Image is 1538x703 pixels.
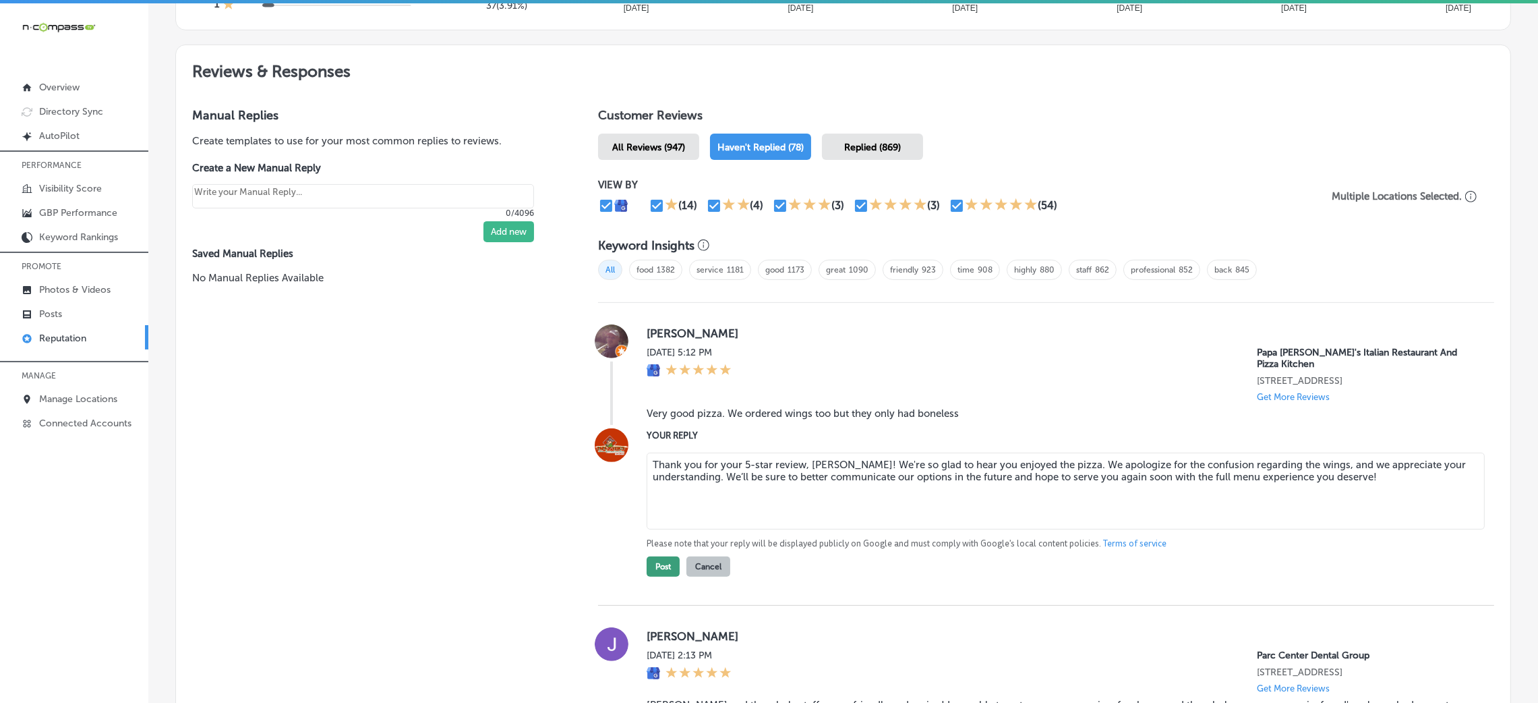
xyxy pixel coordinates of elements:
[978,265,993,275] a: 908
[1103,538,1166,550] a: Terms of service
[788,198,831,214] div: 3 Stars
[665,198,678,214] div: 1 Star
[598,108,1494,128] h1: Customer Reviews
[831,199,844,212] div: (3)
[1179,265,1193,275] a: 852
[1257,683,1330,694] p: Get More Reviews
[1117,3,1142,13] tspan: [DATE]
[1257,347,1473,370] p: Papa Vito's Italian Restaurant And Pizza Kitchen
[637,265,653,275] a: food
[192,248,555,260] label: Saved Manual Replies
[595,428,628,462] img: Image
[697,265,723,275] a: service
[192,134,555,148] p: Create templates to use for your most common replies to reviews.
[1281,3,1307,13] tspan: [DATE]
[1038,199,1057,212] div: (54)
[1040,265,1055,275] a: 880
[39,130,80,142] p: AutoPilot
[22,21,96,34] img: 660ab0bf-5cc7-4cb8-ba1c-48b5ae0f18e60NCTV_CLogo_TV_Black_-500x88.png
[192,108,555,123] h3: Manual Replies
[39,82,80,93] p: Overview
[1257,392,1330,402] p: Get More Reviews
[647,347,732,358] label: [DATE] 5:12 PM
[1332,190,1462,202] p: Multiple Locations Selected.
[483,221,534,242] button: Add new
[727,265,744,275] a: 1181
[722,198,750,214] div: 2 Stars
[666,667,732,681] div: 5 Stars
[869,198,927,214] div: 4 Stars
[678,199,697,212] div: (14)
[647,629,1473,643] label: [PERSON_NAME]
[647,430,1473,441] label: YOUR REPLY
[750,199,764,212] div: (4)
[176,45,1510,92] h2: Reviews & Responses
[1257,650,1473,661] p: Parc Center Dental Group
[957,265,974,275] a: time
[623,3,649,13] tspan: [DATE]
[927,199,940,212] div: (3)
[1076,265,1092,275] a: staff
[39,308,62,320] p: Posts
[647,453,1485,530] textarea: Thank you for your 5-star review, [PERSON_NAME]! We're so glad to hear you enjoyed the pizza. We ...
[39,207,117,219] p: GBP Performance
[1446,3,1471,13] tspan: [DATE]
[39,231,118,243] p: Keyword Rankings
[192,162,534,174] label: Create a New Manual Reply
[890,265,918,275] a: friendly
[39,284,111,296] p: Photos & Videos
[612,142,685,153] span: All Reviews (947)
[666,364,732,378] div: 5 Stars
[39,106,103,117] p: Directory Sync
[717,142,804,153] span: Haven't Replied (78)
[1131,265,1175,275] a: professional
[192,208,534,218] p: 0/4096
[844,142,901,153] span: Replied (869)
[765,265,784,275] a: good
[598,260,622,280] span: All
[647,650,732,661] label: [DATE] 2:13 PM
[657,265,675,275] a: 1382
[598,238,694,253] h3: Keyword Insights
[647,327,1473,340] label: [PERSON_NAME]
[39,183,102,194] p: Visibility Score
[1257,667,1473,678] p: 77564 Country Club Drive #350
[192,184,534,208] textarea: Create your Quick Reply
[686,557,730,577] button: Cancel
[1014,265,1036,275] a: highly
[598,179,1315,191] p: VIEW BY
[849,265,868,275] a: 1090
[1095,265,1109,275] a: 862
[952,3,978,13] tspan: [DATE]
[788,265,804,275] a: 1173
[39,333,86,344] p: Reputation
[1257,375,1473,387] p: 6200 N Atlantic Ave
[647,538,1473,550] p: Please note that your reply will be displayed publicly on Google and must comply with Google's lo...
[647,557,680,577] button: Post
[1235,265,1249,275] a: 845
[192,271,555,285] p: No Manual Replies Available
[39,418,131,429] p: Connected Accounts
[922,265,936,275] a: 923
[826,265,846,275] a: great
[788,3,813,13] tspan: [DATE]
[39,393,117,405] p: Manage Locations
[965,198,1038,214] div: 5 Stars
[647,407,1473,420] blockquote: Very good pizza. We ordered wings too but they only had boneless
[1214,265,1232,275] a: back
